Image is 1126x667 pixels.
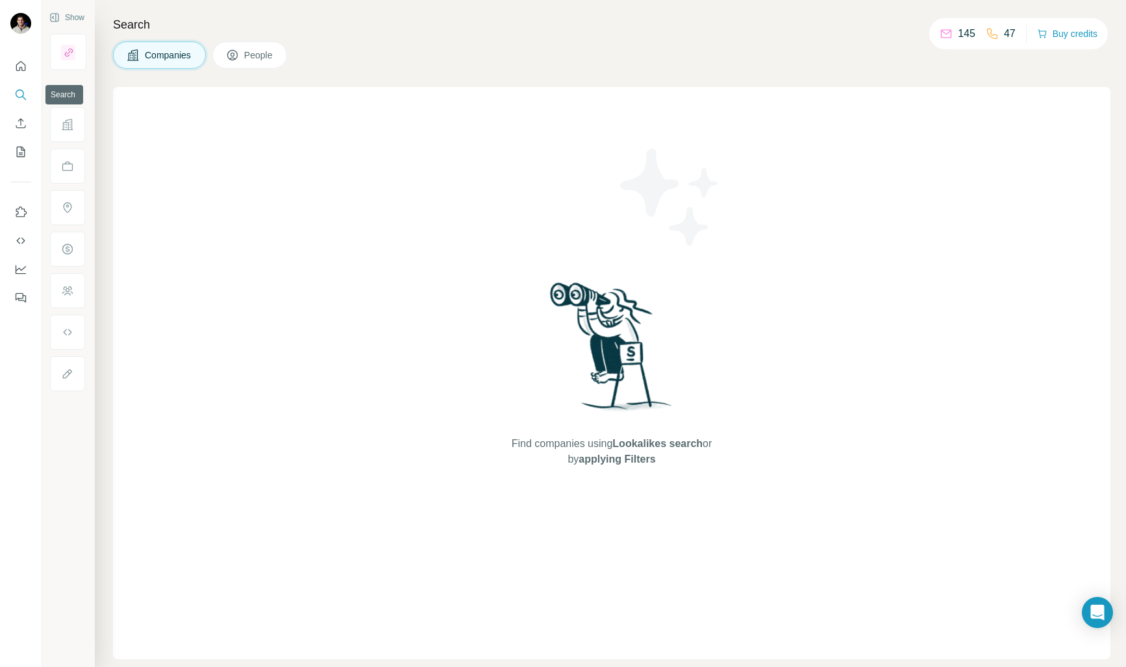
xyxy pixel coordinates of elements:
[1082,597,1113,628] div: Open Intercom Messenger
[579,454,655,465] span: applying Filters
[145,49,192,62] span: Companies
[10,229,31,252] button: Use Surfe API
[10,55,31,78] button: Quick start
[244,49,274,62] span: People
[508,436,716,467] span: Find companies using or by
[10,200,31,224] button: Use Surfe on LinkedIn
[612,139,729,256] img: Surfe Illustration - Stars
[10,112,31,135] button: Enrich CSV
[10,13,31,34] img: Avatar
[40,8,94,27] button: Show
[10,140,31,164] button: My lists
[10,286,31,309] button: Feedback
[612,438,703,449] span: Lookalikes search
[1037,25,1097,43] button: Buy credits
[10,258,31,281] button: Dashboard
[958,26,975,42] p: 145
[10,83,31,106] button: Search
[113,16,1110,34] h4: Search
[544,279,679,424] img: Surfe Illustration - Woman searching with binoculars
[1004,26,1016,42] p: 47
